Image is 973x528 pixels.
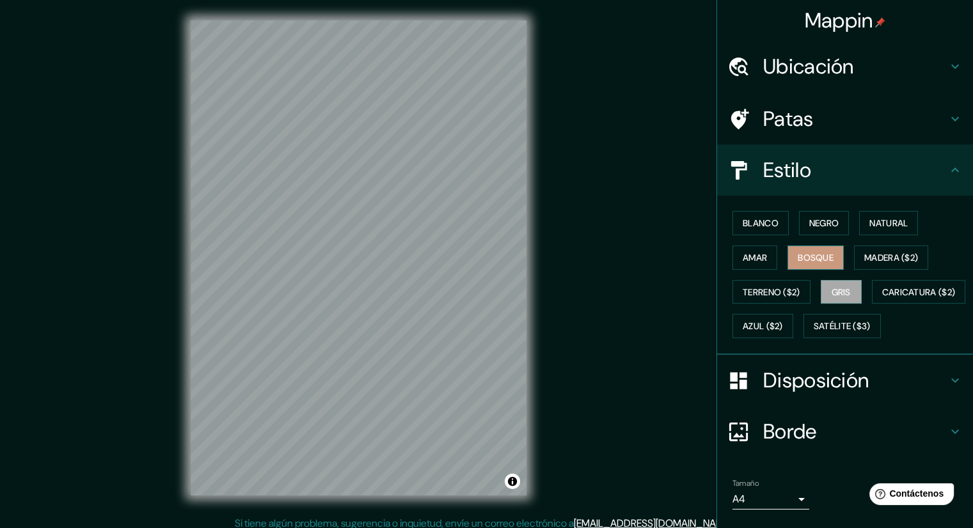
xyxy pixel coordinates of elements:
[732,280,811,304] button: Terreno ($2)
[854,245,928,270] button: Madera ($2)
[732,211,789,235] button: Blanco
[743,286,800,298] font: Terreno ($2)
[869,217,908,229] font: Natural
[763,53,854,80] font: Ubicación
[717,41,973,92] div: Ubicación
[763,367,869,394] font: Disposición
[191,20,526,495] canvas: Mapa
[505,474,520,489] button: Activar o desactivar atribución
[872,280,966,304] button: Caricatura ($2)
[859,478,959,514] iframe: Lanzador de widgets de ayuda
[743,217,779,229] font: Blanco
[864,252,918,263] font: Madera ($2)
[787,245,844,270] button: Bosque
[763,418,817,445] font: Borde
[732,478,759,488] font: Tamaño
[859,211,918,235] button: Natural
[732,314,793,338] button: Azul ($2)
[832,286,851,298] font: Gris
[717,93,973,144] div: Patas
[803,314,881,338] button: Satélite ($3)
[809,217,839,229] font: Negro
[875,17,885,27] img: pin-icon.png
[732,492,745,506] font: A4
[882,286,956,298] font: Caricatura ($2)
[763,105,814,132] font: Patas
[732,489,809,509] div: A4
[805,7,873,34] font: Mappin
[799,211,850,235] button: Negro
[821,280,862,304] button: Gris
[798,252,834,263] font: Bosque
[814,321,871,332] font: Satélite ($3)
[763,157,811,183] font: Estilo
[743,252,767,263] font: Amar
[717,144,973,196] div: Estilo
[717,355,973,406] div: Disposición
[743,321,783,332] font: Azul ($2)
[717,406,973,457] div: Borde
[732,245,777,270] button: Amar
